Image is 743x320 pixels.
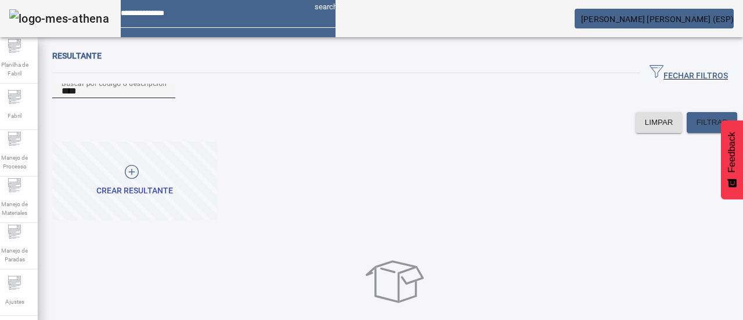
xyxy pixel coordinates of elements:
[645,117,673,128] span: LIMPAR
[721,120,743,199] button: Feedback - Mostrar pesquisa
[9,9,109,28] img: logo-mes-athena
[636,112,683,133] button: LIMPAR
[640,63,737,84] button: FECHAR FILTROS
[96,185,173,197] div: CREAR RESULTANTE
[581,15,734,24] span: [PERSON_NAME] [PERSON_NAME] (ESP)
[2,294,28,310] span: Ajustes
[650,64,728,82] span: FECHAR FILTROS
[696,117,728,128] span: FILTRAR
[727,132,737,172] span: Feedback
[52,51,102,60] span: Resultante
[4,108,25,124] span: Fabril
[687,112,737,133] button: FILTRAR
[52,142,217,220] button: CREAR RESULTANTE
[62,79,167,87] mat-label: Buscar por código o descripción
